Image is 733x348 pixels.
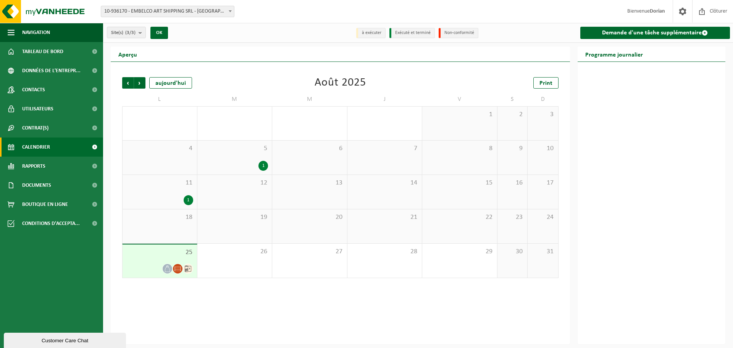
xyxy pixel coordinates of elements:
div: 1 [258,161,268,171]
span: 19 [201,213,268,222]
li: Non-conformité [439,28,478,38]
td: L [122,92,197,106]
span: 17 [531,179,554,187]
span: 13 [276,179,343,187]
span: 11 [126,179,193,187]
h2: Aperçu [111,47,145,62]
span: 15 [426,179,493,187]
span: Boutique en ligne [22,195,68,214]
span: Print [539,80,552,86]
span: 3 [531,110,554,119]
span: Conditions d'accepta... [22,214,80,233]
span: 12 [201,179,268,187]
button: OK [150,27,168,39]
button: Site(s)(3/3) [107,27,146,38]
span: 20 [276,213,343,222]
span: 10-936170 - EMBELCO ART SHIPPING SRL - ETTERBEEK [101,6,234,17]
span: Précédent [122,77,134,89]
a: Demande d'une tâche supplémentaire [580,27,730,39]
span: 10 [531,144,554,153]
span: 10-936170 - EMBELCO ART SHIPPING SRL - ETTERBEEK [101,6,234,17]
span: 29 [426,248,493,256]
span: 21 [351,213,418,222]
span: 22 [426,213,493,222]
td: M [197,92,273,106]
span: 28 [351,248,418,256]
td: J [347,92,423,106]
span: 26 [201,248,268,256]
span: 25 [126,248,193,257]
li: à exécuter [356,28,386,38]
span: 8 [426,144,493,153]
span: 4 [126,144,193,153]
span: 1 [426,110,493,119]
span: Contacts [22,80,45,99]
span: Documents [22,176,51,195]
div: Août 2025 [315,77,366,89]
h2: Programme journalier [578,47,651,62]
span: Utilisateurs [22,99,53,118]
span: 24 [531,213,554,222]
span: Calendrier [22,138,50,157]
span: Site(s) [111,27,136,39]
span: 18 [126,213,193,222]
td: V [422,92,497,106]
span: Navigation [22,23,50,42]
count: (3/3) [125,30,136,35]
span: 5 [201,144,268,153]
span: Contrat(s) [22,118,48,138]
span: Suivant [134,77,145,89]
td: D [528,92,558,106]
span: 7 [351,144,418,153]
span: 14 [351,179,418,187]
span: 16 [501,179,524,187]
span: 23 [501,213,524,222]
span: Tableau de bord [22,42,63,61]
td: M [272,92,347,106]
a: Print [533,77,559,89]
td: S [497,92,528,106]
span: 9 [501,144,524,153]
span: 30 [501,248,524,256]
li: Exécuté et terminé [389,28,435,38]
span: 31 [531,248,554,256]
span: Données de l'entrepr... [22,61,81,80]
span: Rapports [22,157,45,176]
iframe: chat widget [4,331,128,348]
span: 6 [276,144,343,153]
div: aujourd'hui [149,77,192,89]
strong: Dorian [650,8,665,14]
div: 1 [184,195,193,205]
span: 27 [276,248,343,256]
span: 2 [501,110,524,119]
